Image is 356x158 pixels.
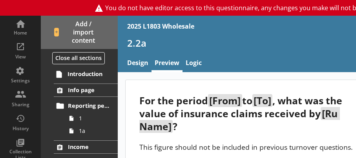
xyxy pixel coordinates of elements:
a: Income [54,140,118,154]
a: 1 [66,112,118,125]
a: Introduction [53,68,118,80]
span: Income [68,143,110,151]
a: Reporting period [54,100,118,112]
a: Design [124,55,152,72]
button: Close all sections [52,52,105,64]
button: Add / import content [41,16,118,49]
div: History [7,125,34,132]
span: Add / import content [54,20,105,44]
span: Info page [68,86,110,94]
div: Sharing [7,102,34,108]
span: [To] [252,94,272,107]
div: View [7,54,34,60]
li: Reporting period11a [57,100,118,137]
span: 1a [79,127,109,134]
span: Reporting period [68,102,110,109]
div: Settings [7,78,34,84]
a: Info page [54,84,118,97]
div: 2025 L1803 Wholesale [127,22,194,31]
span: Introduction [68,70,110,78]
div: Home [7,30,34,36]
span: 1 [79,114,109,122]
span: [From] [208,94,242,107]
a: 1a [66,125,118,137]
a: Logic [183,55,205,72]
span: [Ru Name] [139,107,340,133]
a: Preview [152,55,183,72]
li: Info pageReporting period11a [41,84,118,137]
